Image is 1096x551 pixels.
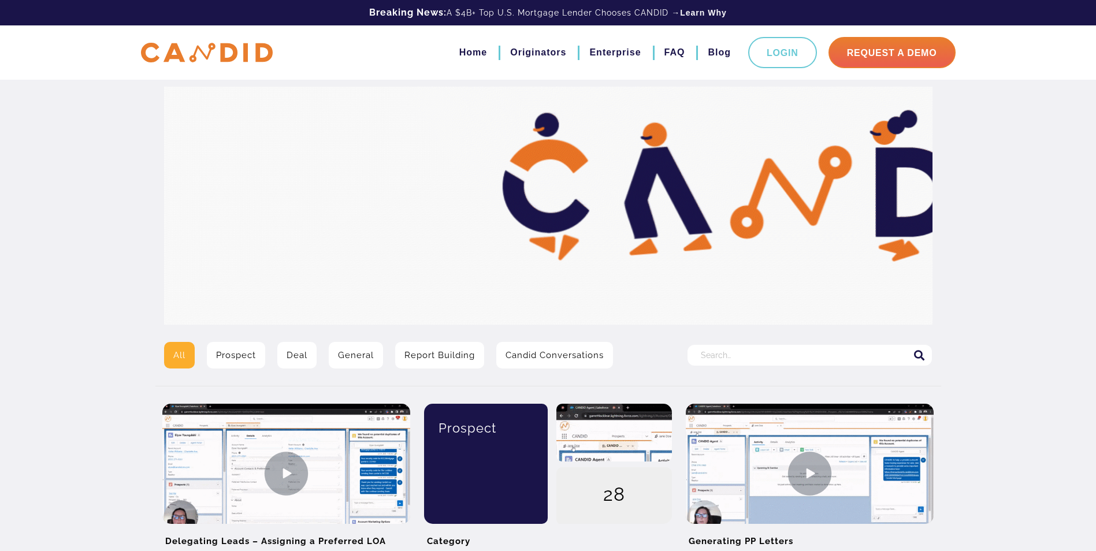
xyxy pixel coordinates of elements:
[510,43,566,62] a: Originators
[828,37,956,68] a: Request A Demo
[277,342,317,368] a: Deal
[708,43,731,62] a: Blog
[459,43,487,62] a: Home
[433,404,540,452] div: Prospect
[164,87,932,325] img: Video Library Hero
[395,342,484,368] a: Report Building
[369,7,447,18] b: Breaking News:
[207,342,265,368] a: Prospect
[589,43,641,62] a: Enterprise
[162,404,410,543] img: Delegating Leads – Assigning a Preferred LOA Video
[496,342,613,368] a: Candid Conversations
[329,342,383,368] a: General
[164,342,195,368] a: All
[556,467,672,525] div: 28
[686,524,934,550] h2: Generating PP Letters
[748,37,817,68] a: Login
[141,43,273,63] img: CANDID APP
[424,524,672,550] h2: Category
[686,404,934,543] img: Generating PP Letters Video
[664,43,685,62] a: FAQ
[162,524,410,550] h2: Delegating Leads – Assigning a Preferred LOA
[680,7,727,18] a: Learn Why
